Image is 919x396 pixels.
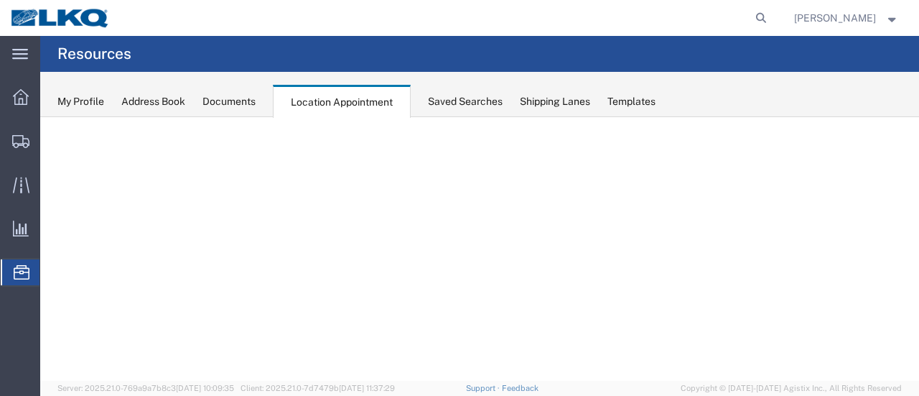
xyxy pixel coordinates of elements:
div: Documents [202,94,256,109]
div: Address Book [121,94,185,109]
div: Shipping Lanes [520,94,590,109]
span: Client: 2025.21.0-7d7479b [241,384,395,392]
a: Support [466,384,502,392]
div: Templates [607,94,656,109]
div: Saved Searches [428,94,503,109]
span: Marc Metzger [794,10,876,26]
h4: Resources [57,36,131,72]
span: Server: 2025.21.0-769a9a7b8c3 [57,384,234,392]
div: Location Appointment [273,85,411,118]
span: [DATE] 11:37:29 [339,384,395,392]
button: [PERSON_NAME] [793,9,900,27]
span: Copyright © [DATE]-[DATE] Agistix Inc., All Rights Reserved [681,382,902,395]
div: My Profile [57,94,104,109]
iframe: FS Legacy Container [40,117,919,381]
span: [DATE] 10:09:35 [176,384,234,392]
a: Feedback [502,384,538,392]
img: logo [10,7,111,29]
